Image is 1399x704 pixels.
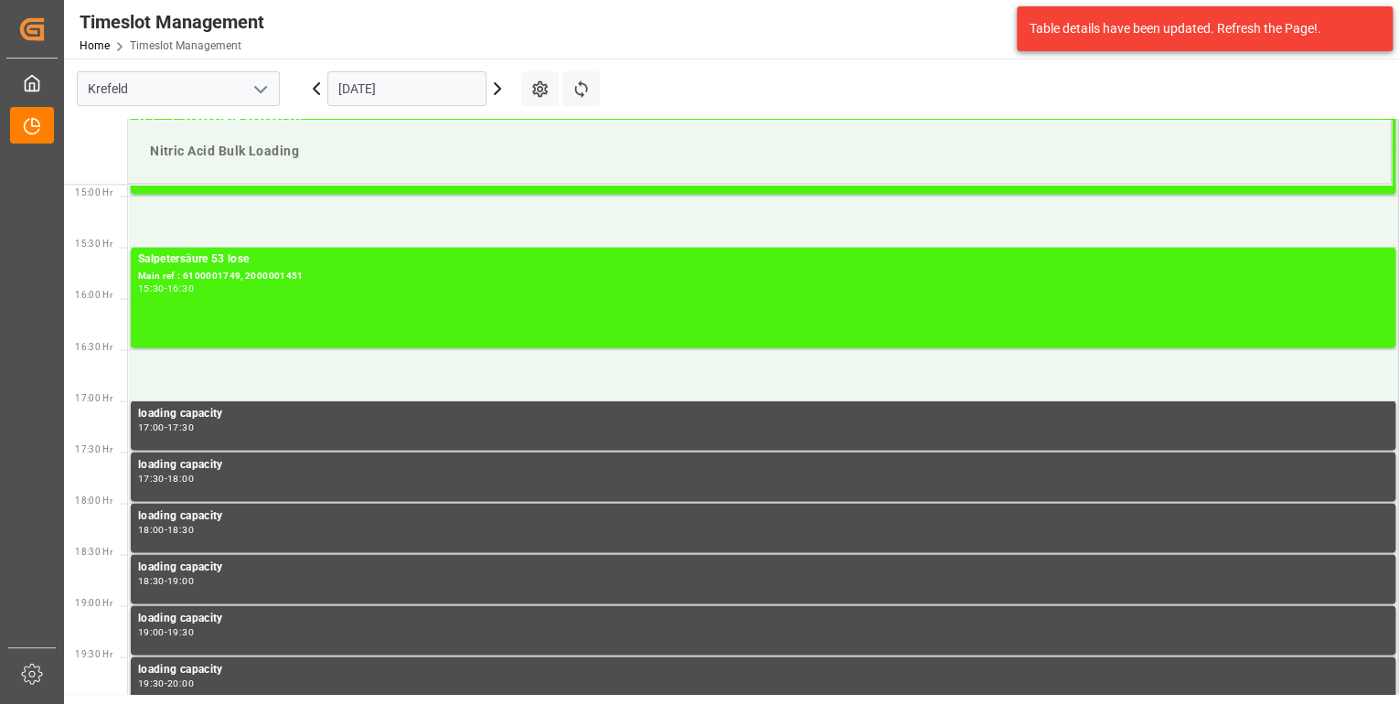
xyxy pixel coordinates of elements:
span: 17:30 Hr [75,443,112,453]
div: - [165,627,167,635]
div: Nitric Acid Bulk Loading [143,134,1376,168]
div: 20:00 [167,678,194,687]
div: Main ref : 6100001749, 2000001451 [138,269,1388,284]
div: 18:00 [167,474,194,482]
div: Table details have been updated. Refresh the Page!. [1030,19,1366,38]
span: 15:00 Hr [75,187,112,197]
div: loading capacity [138,404,1388,422]
div: loading capacity [138,455,1388,474]
span: 19:00 Hr [75,597,112,607]
div: loading capacity [138,660,1388,678]
div: 17:30 [138,474,165,482]
div: 18:30 [167,525,194,533]
div: - [165,678,167,687]
div: 15:30 [138,284,165,293]
div: - [165,422,167,431]
span: 16:30 Hr [75,341,112,351]
div: 19:00 [167,576,194,584]
div: 19:00 [138,627,165,635]
span: 18:00 Hr [75,495,112,505]
div: 19:30 [167,627,194,635]
div: 17:30 [167,422,194,431]
a: Home [80,39,110,52]
div: 18:30 [138,576,165,584]
span: 16:00 Hr [75,290,112,300]
div: loading capacity [138,558,1388,576]
input: Type to search/select [77,71,280,106]
div: 16:30 [167,284,194,293]
div: loading capacity [138,609,1388,627]
div: - [165,525,167,533]
span: 15:30 Hr [75,239,112,249]
div: loading capacity [138,507,1388,525]
span: 19:30 Hr [75,648,112,658]
input: DD.MM.YYYY [327,71,486,106]
div: - [165,474,167,482]
div: - [165,284,167,293]
div: 17:00 [138,422,165,431]
div: Timeslot Management [80,8,264,36]
div: - [165,576,167,584]
button: open menu [246,75,273,103]
span: 17:00 Hr [75,392,112,402]
div: Salpetersäure 53 lose [138,251,1388,269]
div: 19:30 [138,678,165,687]
span: 18:30 Hr [75,546,112,556]
div: 18:00 [138,525,165,533]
